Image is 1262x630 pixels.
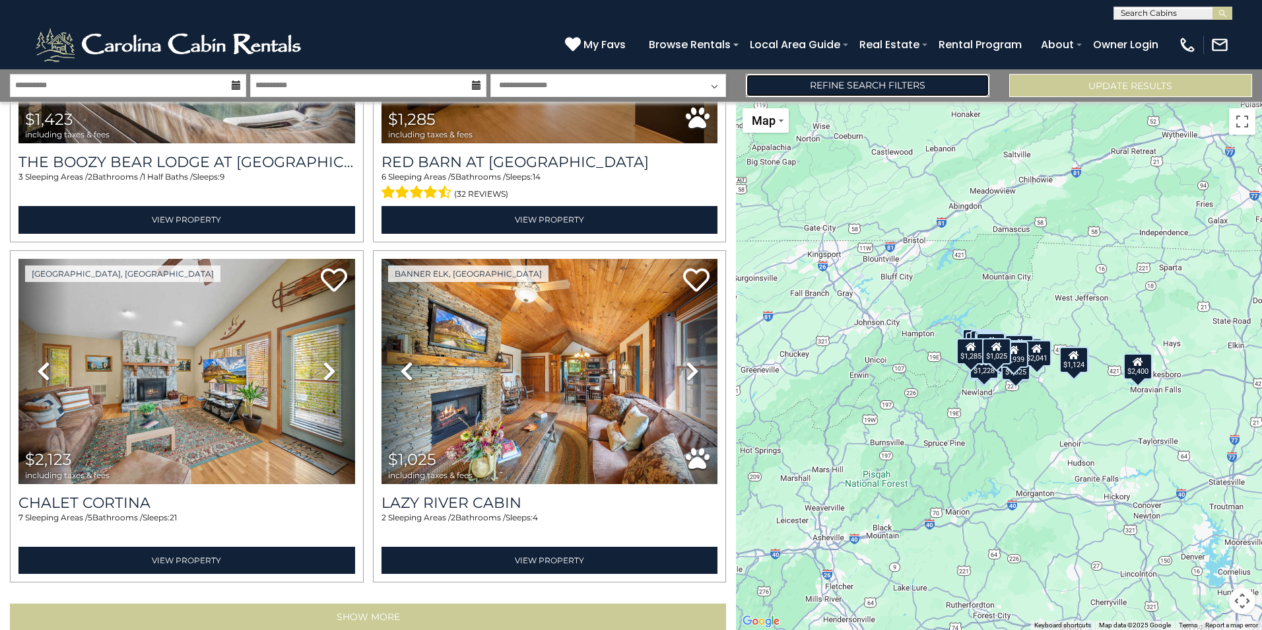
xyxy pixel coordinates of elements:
[1179,621,1197,629] a: Terms (opens in new tab)
[88,512,92,522] span: 5
[220,172,224,182] span: 9
[454,186,508,203] span: (32 reviews)
[970,353,999,379] div: $1,228
[382,494,718,512] a: Lazy River Cabin
[88,172,92,182] span: 2
[743,33,847,56] a: Local Area Guide
[1009,74,1252,97] button: Update Results
[382,153,718,171] h3: Red Barn at Tiffanys Estate
[18,494,355,512] a: Chalet Cortina
[382,512,386,522] span: 2
[388,471,473,479] span: including taxes & fees
[25,110,73,129] span: $1,423
[18,259,355,484] img: thumbnail_169786137.jpeg
[10,604,726,630] button: Show More
[18,512,23,522] span: 7
[451,512,455,522] span: 2
[382,512,718,543] div: Sleeping Areas / Bathrooms / Sleeps:
[18,172,23,182] span: 3
[956,338,985,365] div: $1,285
[1099,621,1171,629] span: Map data ©2025 Google
[932,33,1028,56] a: Rental Program
[1034,621,1091,630] button: Keyboard shortcuts
[1205,621,1258,629] a: Report a map error
[18,153,355,171] a: The Boozy Bear Lodge at [GEOGRAPHIC_DATA]
[1005,335,1034,361] div: $2,446
[1001,354,1030,380] div: $1,825
[382,172,386,182] span: 6
[533,172,541,182] span: 14
[388,450,436,469] span: $1,025
[18,547,355,574] a: View Property
[1123,353,1152,380] div: $2,400
[25,450,72,469] span: $2,123
[1022,340,1051,367] div: $2,041
[382,206,718,233] a: View Property
[382,547,718,574] a: View Property
[388,110,436,129] span: $1,285
[683,267,710,295] a: Add to favorites
[999,341,1028,368] div: $1,939
[976,333,1005,359] div: $1,062
[18,153,355,171] h3: The Boozy Bear Lodge at Eagles Nest
[1211,36,1229,54] img: mail-regular-white.png
[382,171,718,203] div: Sleeping Areas / Bathrooms / Sleeps:
[170,512,177,522] span: 21
[1086,33,1165,56] a: Owner Login
[853,33,926,56] a: Real Estate
[970,330,999,357] div: $1,661
[25,265,220,282] a: [GEOGRAPHIC_DATA], [GEOGRAPHIC_DATA]
[982,338,1011,365] div: $1,025
[565,36,629,53] a: My Favs
[969,354,998,380] div: $1,511
[33,25,307,65] img: White-1-2.png
[1229,588,1255,614] button: Map camera controls
[382,153,718,171] a: Red Barn at [GEOGRAPHIC_DATA]
[388,130,473,139] span: including taxes & fees
[583,36,626,53] span: My Favs
[533,512,538,522] span: 4
[1229,108,1255,135] button: Toggle fullscreen view
[25,130,110,139] span: including taxes & fees
[975,332,1004,358] div: $1,245
[18,512,355,543] div: Sleeping Areas / Bathrooms / Sleeps:
[746,74,989,97] a: Refine Search Filters
[25,471,110,479] span: including taxes & fees
[1178,36,1197,54] img: phone-regular-white.png
[1034,33,1080,56] a: About
[1059,347,1088,373] div: $1,124
[997,340,1026,367] div: $2,088
[752,114,776,127] span: Map
[962,329,991,355] div: $1,423
[451,172,455,182] span: 5
[321,267,347,295] a: Add to favorites
[739,613,783,630] a: Open this area in Google Maps (opens a new window)
[1059,347,1088,373] div: $2,724
[388,265,548,282] a: Banner Elk, [GEOGRAPHIC_DATA]
[18,171,355,203] div: Sleeping Areas / Bathrooms / Sleeps:
[18,206,355,233] a: View Property
[143,172,193,182] span: 1 Half Baths /
[642,33,737,56] a: Browse Rentals
[739,613,783,630] img: Google
[382,259,718,484] img: thumbnail_169465347.jpeg
[743,108,789,133] button: Change map style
